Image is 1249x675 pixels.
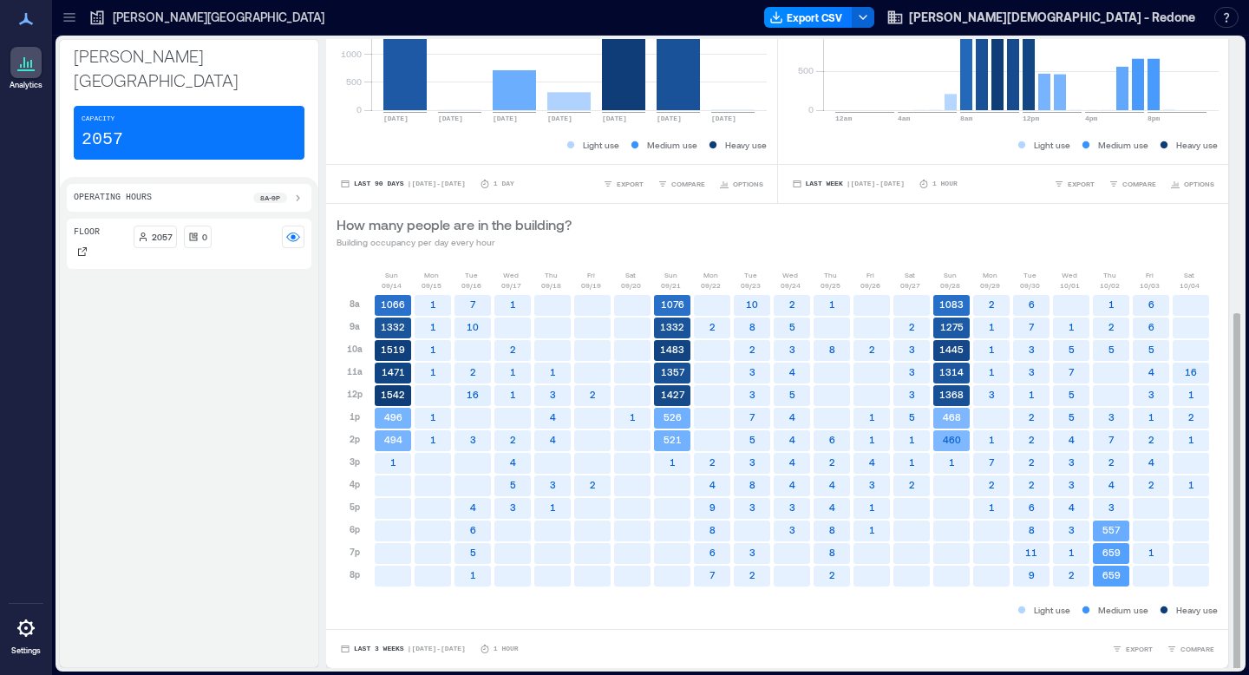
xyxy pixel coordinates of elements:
text: 3 [909,389,915,400]
p: 09/17 [501,280,521,291]
span: COMPARE [671,179,705,189]
text: 1 [909,434,915,445]
text: 5 [789,389,795,400]
text: 5 [510,479,516,490]
p: Capacity [82,114,114,124]
text: 2 [510,434,516,445]
p: Settings [11,646,41,656]
text: 10 [746,298,758,310]
button: COMPARE [1163,640,1218,658]
p: 10/01 [1060,280,1080,291]
span: [PERSON_NAME][DEMOGRAPHIC_DATA] - Redone [909,9,1195,26]
p: 4p [350,477,360,491]
text: 2 [470,366,476,377]
p: 09/23 [741,280,761,291]
text: 494 [384,434,402,445]
text: 2 [590,389,596,400]
p: 2057 [152,230,173,244]
span: EXPORT [1126,644,1153,654]
text: 3 [1069,479,1075,490]
span: EXPORT [1068,179,1095,189]
p: 09/29 [980,280,1000,291]
text: 4am [898,115,911,122]
text: 5 [1069,389,1075,400]
text: 3 [869,479,875,490]
p: 09/30 [1020,280,1040,291]
p: 2p [350,432,360,446]
tspan: 500 [346,76,362,87]
p: Sun [944,270,957,280]
p: 2057 [82,128,123,152]
p: Mon [424,270,439,280]
p: Heavy use [725,138,767,152]
p: 3p [350,455,360,469]
text: 3 [789,344,795,355]
text: [DATE] [657,115,682,122]
text: 1 [869,524,875,535]
text: 3 [749,501,755,513]
text: 1 [430,321,436,332]
text: 659 [1102,547,1121,558]
button: EXPORT [1050,175,1098,193]
text: 6 [1148,321,1154,332]
text: 1 [510,298,516,310]
text: 1 [670,456,676,468]
text: 2 [1148,434,1154,445]
text: 4 [869,456,875,468]
p: Light use [1034,603,1070,617]
text: 4 [1108,479,1115,490]
text: 1 [909,456,915,468]
p: 9a [350,319,360,333]
p: 09/28 [940,280,960,291]
text: 1445 [939,344,964,355]
text: 7 [1029,321,1035,332]
p: Mon [703,270,718,280]
text: [DATE] [383,115,409,122]
text: 2 [749,344,755,355]
text: 1 [1188,479,1194,490]
p: 09/19 [581,280,601,291]
text: 2 [749,569,755,580]
p: How many people are in the building? [337,214,572,235]
p: 09/22 [701,280,721,291]
text: 3 [749,547,755,558]
text: 8 [829,547,835,558]
p: Sun [385,270,398,280]
text: 2 [829,569,835,580]
p: Wed [503,270,519,280]
text: 4 [1069,501,1075,513]
text: 3 [909,344,915,355]
text: 5 [1069,411,1075,423]
button: Last Week |[DATE]-[DATE] [788,175,908,193]
text: 6 [1029,501,1035,513]
text: 8 [1029,524,1035,535]
text: 2 [1188,411,1194,423]
text: 1 [989,344,995,355]
p: Medium use [647,138,697,152]
text: 4 [470,501,476,513]
p: 0 [202,230,207,244]
text: 1 [989,321,995,332]
text: 496 [384,411,402,423]
p: Tue [465,270,478,280]
text: 2 [1029,456,1035,468]
text: 1 [989,366,995,377]
p: Heavy use [1176,138,1218,152]
text: 1 [430,298,436,310]
p: 5p [350,500,360,514]
text: 1 [949,456,955,468]
text: 1357 [661,366,685,377]
text: 5 [470,547,476,558]
p: 8a [350,297,360,311]
text: 3 [550,479,556,490]
tspan: 1000 [341,49,362,59]
text: 1 [1108,298,1115,310]
text: 2 [909,479,915,490]
p: Thu [545,270,558,280]
text: 468 [943,411,961,423]
text: 2 [1069,569,1075,580]
text: 6 [1029,298,1035,310]
text: 6 [1148,298,1154,310]
text: 3 [1108,501,1115,513]
p: Medium use [1098,603,1148,617]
